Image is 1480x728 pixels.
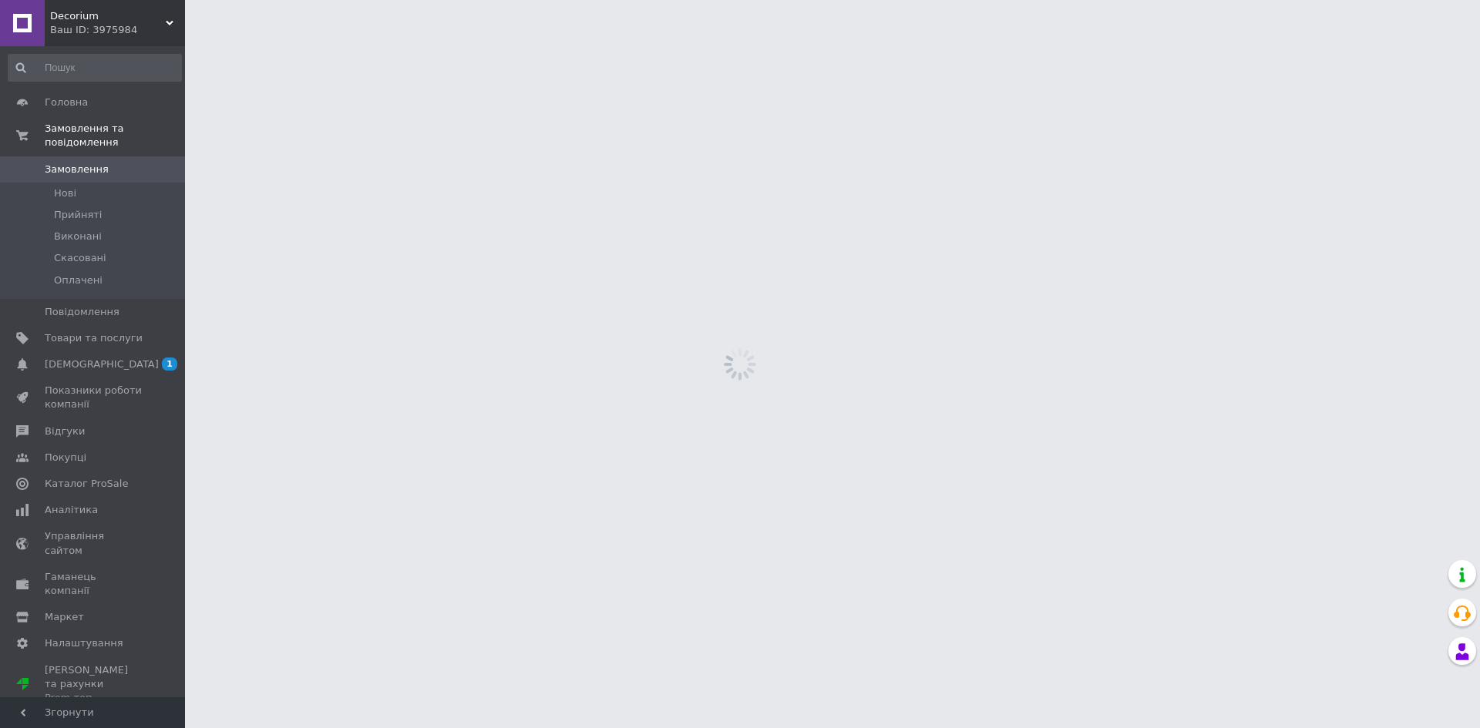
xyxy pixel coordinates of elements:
[54,251,106,265] span: Скасовані
[54,186,76,200] span: Нові
[162,357,177,371] span: 1
[45,691,143,705] div: Prom топ
[54,230,102,243] span: Виконані
[50,9,166,23] span: Decorium
[45,357,159,371] span: [DEMOGRAPHIC_DATA]
[45,451,86,465] span: Покупці
[45,163,109,176] span: Замовлення
[45,477,128,491] span: Каталог ProSale
[8,54,182,82] input: Пошук
[45,96,88,109] span: Головна
[45,610,84,624] span: Маркет
[50,23,185,37] div: Ваш ID: 3975984
[45,663,143,706] span: [PERSON_NAME] та рахунки
[45,122,185,149] span: Замовлення та повідомлення
[45,636,123,650] span: Налаштування
[45,503,98,517] span: Аналітика
[54,273,103,287] span: Оплачені
[45,570,143,598] span: Гаманець компанії
[45,305,119,319] span: Повідомлення
[45,384,143,411] span: Показники роботи компанії
[54,208,102,222] span: Прийняті
[45,529,143,557] span: Управління сайтом
[45,331,143,345] span: Товари та послуги
[45,424,85,438] span: Відгуки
